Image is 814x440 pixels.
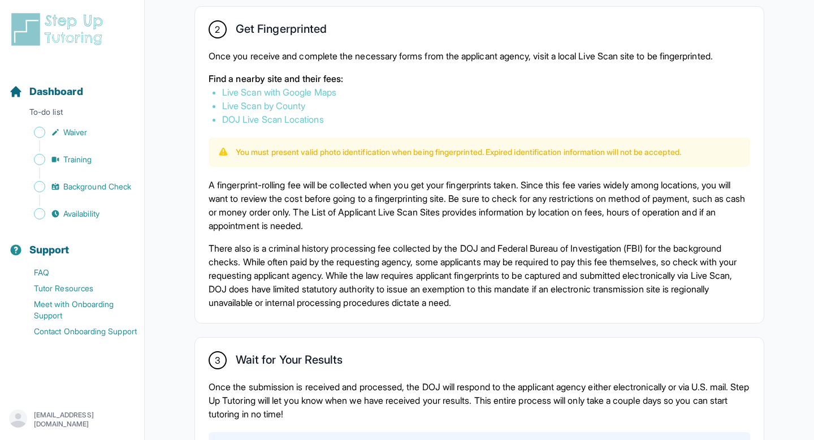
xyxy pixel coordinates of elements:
[236,353,343,371] h2: Wait for Your Results
[63,208,99,219] span: Availability
[9,124,144,140] a: Waiver
[29,84,83,100] span: Dashboard
[209,49,750,63] p: Once you receive and complete the necessary forms from the applicant agency, visit a local Live S...
[9,152,144,167] a: Training
[34,411,135,429] p: [EMAIL_ADDRESS][DOMAIN_NAME]
[5,224,140,262] button: Support
[209,380,750,421] p: Once the submission is received and processed, the DOJ will respond to the applicant agency eithe...
[222,87,336,98] a: Live Scan with Google Maps
[9,265,144,281] a: FAQ
[209,241,750,309] p: There also is a criminal history processing fee collected by the DOJ and Federal Bureau of Invest...
[236,146,681,158] p: You must present valid photo identification when being fingerprinted. Expired identification info...
[63,154,92,165] span: Training
[236,22,327,40] h2: Get Fingerprinted
[9,281,144,296] a: Tutor Resources
[209,72,750,85] p: Find a nearby site and their fees:
[9,206,144,222] a: Availability
[222,114,324,125] a: DOJ Live Scan Locations
[9,296,144,323] a: Meet with Onboarding Support
[215,353,220,367] span: 3
[9,179,144,195] a: Background Check
[5,66,140,104] button: Dashboard
[63,127,87,138] span: Waiver
[222,100,305,111] a: Live Scan by County
[215,23,220,36] span: 2
[29,242,70,258] span: Support
[209,178,750,232] p: A fingerprint-rolling fee will be collected when you get your fingerprints taken. Since this fee ...
[63,181,131,192] span: Background Check
[9,84,83,100] a: Dashboard
[9,323,144,339] a: Contact Onboarding Support
[9,11,110,48] img: logo
[5,106,140,122] p: To-do list
[9,409,135,430] button: [EMAIL_ADDRESS][DOMAIN_NAME]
